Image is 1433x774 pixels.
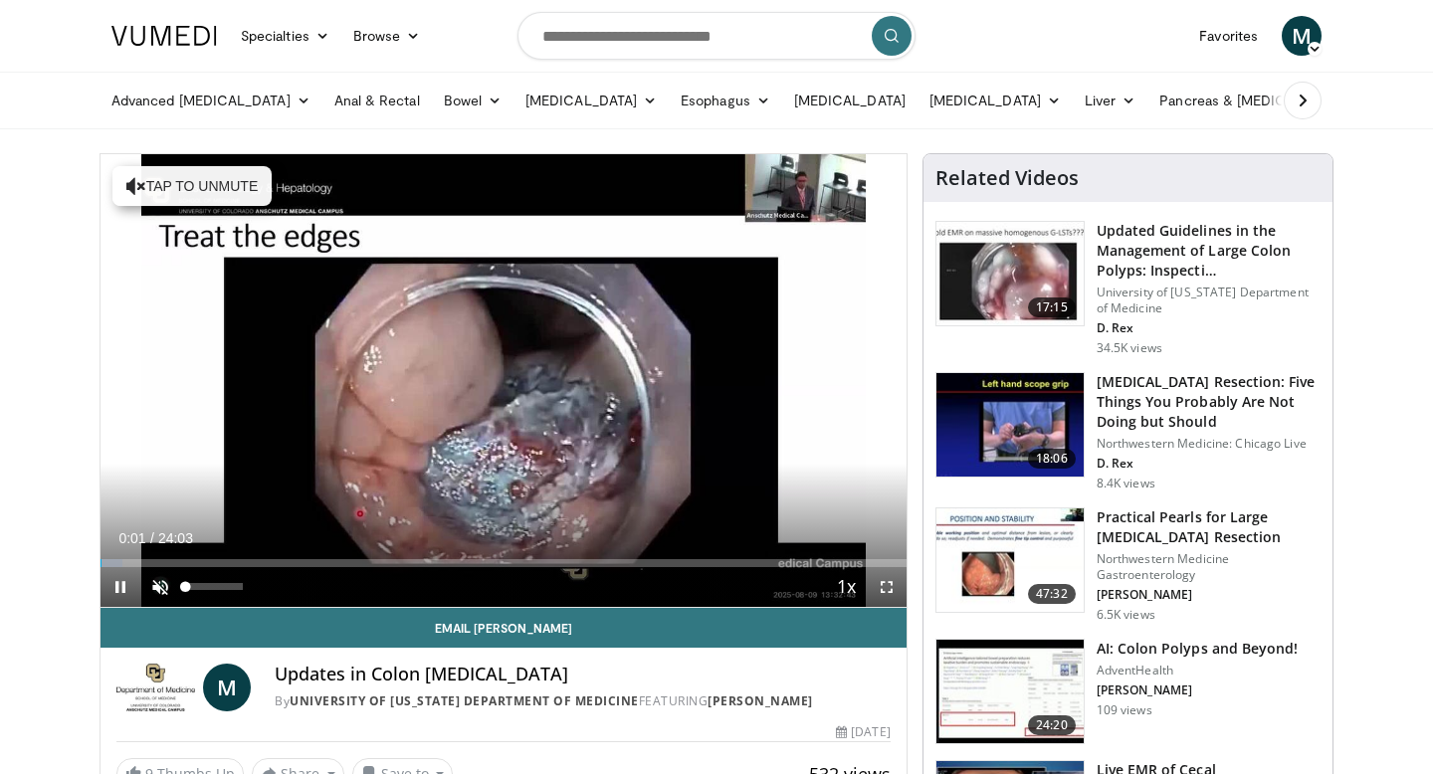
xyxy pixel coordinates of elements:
span: 18:06 [1028,449,1076,469]
a: M [1282,16,1322,56]
a: Email [PERSON_NAME] [101,608,907,648]
p: D. Rex [1097,320,1321,336]
p: 34.5K views [1097,340,1162,356]
p: 6.5K views [1097,607,1155,623]
a: Specialties [229,16,341,56]
span: 24:03 [158,530,193,546]
p: 109 views [1097,702,1152,718]
a: 47:32 Practical Pearls for Large [MEDICAL_DATA] Resection Northwestern Medicine Gastroenterology ... [935,507,1321,623]
h3: Practical Pearls for Large [MEDICAL_DATA] Resection [1097,507,1321,547]
button: Fullscreen [867,567,907,607]
div: [DATE] [836,723,890,741]
a: [MEDICAL_DATA] [782,81,918,120]
p: AdventHealth [1097,663,1299,678]
h3: [MEDICAL_DATA] Resection: Five Things You Probably Are Not Doing but Should [1097,372,1321,432]
a: Browse [341,16,433,56]
h4: Updates in Colon [MEDICAL_DATA] [275,664,890,685]
input: Search topics, interventions [517,12,916,60]
button: Tap to unmute [112,166,272,206]
h3: Updated Guidelines in the Management of Large Colon Polyps: Inspecti… [1097,221,1321,281]
button: Unmute [140,567,180,607]
a: M [203,664,251,711]
p: [PERSON_NAME] [1097,587,1321,603]
a: [MEDICAL_DATA] [918,81,1073,120]
p: University of [US_STATE] Department of Medicine [1097,285,1321,316]
span: 17:15 [1028,297,1076,317]
a: University of [US_STATE] Department of Medicine [290,692,639,709]
a: Advanced [MEDICAL_DATA] [100,81,322,120]
p: Northwestern Medicine Gastroenterology [1097,551,1321,583]
span: 24:20 [1028,715,1076,735]
p: [PERSON_NAME] [1097,682,1299,698]
div: Volume Level [185,583,242,590]
a: Pancreas & [MEDICAL_DATA] [1147,81,1380,120]
img: 0daeedfc-011e-4156-8487-34fa55861f89.150x105_q85_crop-smart_upscale.jpg [936,508,1084,612]
a: Bowel [432,81,513,120]
div: Progress Bar [101,559,907,567]
h4: Related Videos [935,166,1079,190]
a: [MEDICAL_DATA] [513,81,669,120]
span: / [150,530,154,546]
p: 8.4K views [1097,476,1155,491]
a: 24:20 AI: Colon Polyps and Beyond! AdventHealth [PERSON_NAME] 109 views [935,639,1321,744]
button: Playback Rate [827,567,867,607]
p: D. Rex [1097,456,1321,472]
span: 0:01 [118,530,145,546]
a: [PERSON_NAME] [708,692,813,709]
img: University of Colorado Department of Medicine [116,664,195,711]
img: 6b65cc3c-0541-42d9-bf05-fa44c6694175.150x105_q85_crop-smart_upscale.jpg [936,640,1084,743]
img: dfcfcb0d-b871-4e1a-9f0c-9f64970f7dd8.150x105_q85_crop-smart_upscale.jpg [936,222,1084,325]
img: VuMedi Logo [111,26,217,46]
a: Favorites [1187,16,1270,56]
p: Northwestern Medicine: Chicago Live [1097,436,1321,452]
span: 47:32 [1028,584,1076,604]
button: Pause [101,567,140,607]
a: Esophagus [669,81,782,120]
a: 17:15 Updated Guidelines in the Management of Large Colon Polyps: Inspecti… University of [US_STA... [935,221,1321,356]
a: Anal & Rectal [322,81,432,120]
h3: AI: Colon Polyps and Beyond! [1097,639,1299,659]
div: By FEATURING [275,692,890,710]
a: Liver [1073,81,1147,120]
img: 264924ef-8041-41fd-95c4-78b943f1e5b5.150x105_q85_crop-smart_upscale.jpg [936,373,1084,477]
video-js: Video Player [101,154,907,608]
a: 18:06 [MEDICAL_DATA] Resection: Five Things You Probably Are Not Doing but Should Northwestern Me... [935,372,1321,491]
